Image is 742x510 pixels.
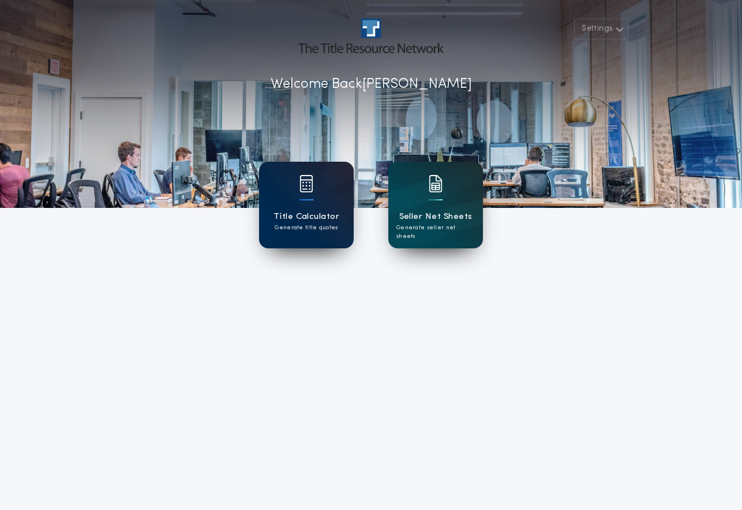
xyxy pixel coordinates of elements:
img: account-logo [298,18,444,53]
h1: Seller Net Sheets [399,210,473,224]
img: card icon [429,175,443,192]
button: Settings [574,18,628,39]
img: card icon [299,175,313,192]
p: Generate title quotes [275,224,338,232]
p: Generate seller net sheets [396,224,475,241]
a: card iconTitle CalculatorGenerate title quotes [259,162,354,248]
h1: Title Calculator [273,210,339,224]
a: card iconSeller Net SheetsGenerate seller net sheets [388,162,483,248]
p: Welcome Back [PERSON_NAME] [271,74,472,95]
